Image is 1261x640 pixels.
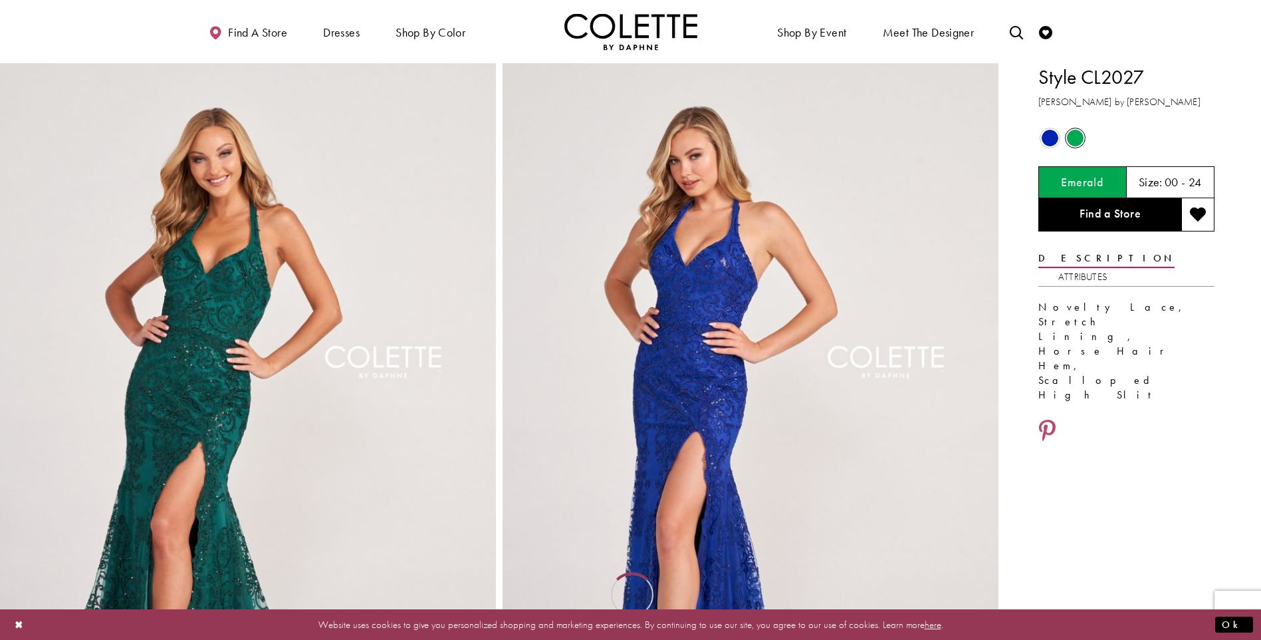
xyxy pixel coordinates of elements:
h1: Style CL2027 [1038,63,1214,91]
button: Add to wishlist [1181,198,1214,232]
div: Royal Blue [1038,126,1062,150]
div: Emerald [1064,126,1087,150]
a: Find a store [205,13,290,50]
span: Shop By Event [774,13,850,50]
span: Size: [1139,174,1163,190]
button: Submit Dialog [1215,616,1253,633]
a: Meet the designer [879,13,978,50]
span: Shop by color [392,13,469,50]
a: Find a Store [1038,198,1181,232]
a: Toggle search [1006,13,1026,50]
h5: 00 - 24 [1165,176,1202,189]
div: Novelty Lace, Stretch Lining, Horse Hair Hem, Scalloped High Slit [1038,300,1214,402]
h5: Chosen color [1061,176,1103,189]
span: Meet the designer [883,26,974,39]
button: Close Dialog [8,613,31,636]
span: Shop By Event [777,26,846,39]
div: Product color controls state depends on size chosen [1038,126,1214,151]
a: here [925,617,941,631]
p: Website uses cookies to give you personalized shopping and marketing experiences. By continuing t... [96,615,1165,633]
a: Visit Home Page [564,13,697,50]
a: Attributes [1058,267,1107,287]
span: Find a store [228,26,287,39]
a: Check Wishlist [1036,13,1056,50]
h3: [PERSON_NAME] by [PERSON_NAME] [1038,94,1214,110]
a: Share using Pinterest - Opens in new tab [1038,419,1056,444]
span: Dresses [320,13,363,50]
a: Description [1038,249,1175,268]
span: Shop by color [396,26,465,39]
span: Dresses [323,26,360,39]
img: Colette by Daphne [564,13,697,50]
